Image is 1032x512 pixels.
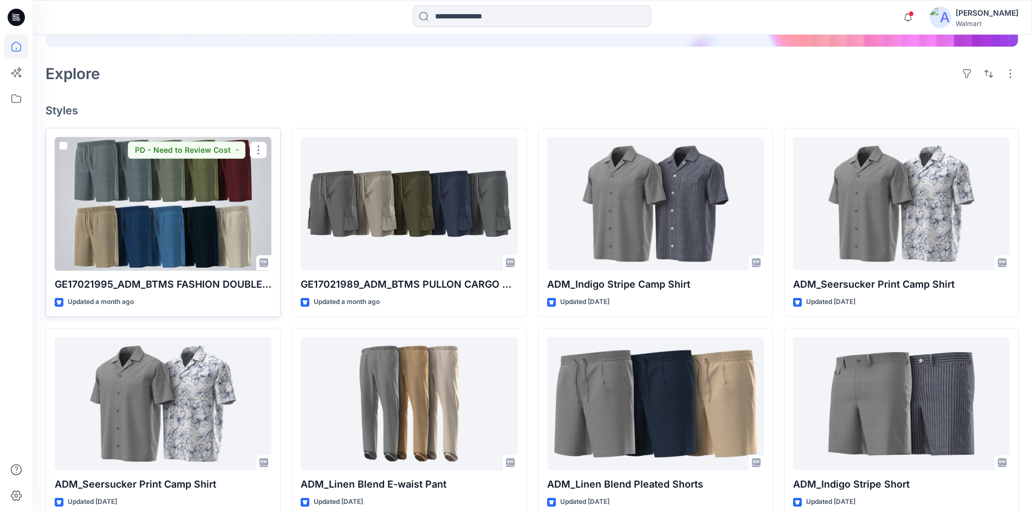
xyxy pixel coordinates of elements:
[560,496,609,508] p: Updated [DATE]
[793,337,1010,471] a: ADM_Indigo Stripe Short
[547,337,764,471] a: ADM_Linen Blend Pleated Shorts
[55,137,271,271] a: GE17021995_ADM_BTMS FASHION DOUBLECLOTH SHORT
[55,477,271,492] p: ADM_Seersucker Print Camp Shirt
[956,20,1018,28] div: Walmart
[68,496,117,508] p: Updated [DATE]
[314,296,380,308] p: Updated a month ago
[547,137,764,271] a: ADM_Indigo Stripe Camp Shirt
[806,296,855,308] p: Updated [DATE]
[68,296,134,308] p: Updated a month ago
[956,7,1018,20] div: [PERSON_NAME]
[793,277,1010,292] p: ADM_Seersucker Print Camp Shirt
[930,7,951,28] img: avatar
[301,337,517,471] a: ADM_Linen Blend E-waist Pant
[301,277,517,292] p: GE17021989_ADM_BTMS PULLON CARGO SHORT
[46,104,1019,117] h4: Styles
[46,65,100,82] h2: Explore
[560,296,609,308] p: Updated [DATE]
[793,477,1010,492] p: ADM_Indigo Stripe Short
[55,337,271,471] a: ADM_Seersucker Print Camp Shirt
[793,137,1010,271] a: ADM_Seersucker Print Camp Shirt
[55,277,271,292] p: GE17021995_ADM_BTMS FASHION DOUBLECLOTH SHORT
[314,496,363,508] p: Updated [DATE]
[547,477,764,492] p: ADM_Linen Blend Pleated Shorts
[547,277,764,292] p: ADM_Indigo Stripe Camp Shirt
[301,477,517,492] p: ADM_Linen Blend E-waist Pant
[301,137,517,271] a: GE17021989_ADM_BTMS PULLON CARGO SHORT
[806,496,855,508] p: Updated [DATE]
